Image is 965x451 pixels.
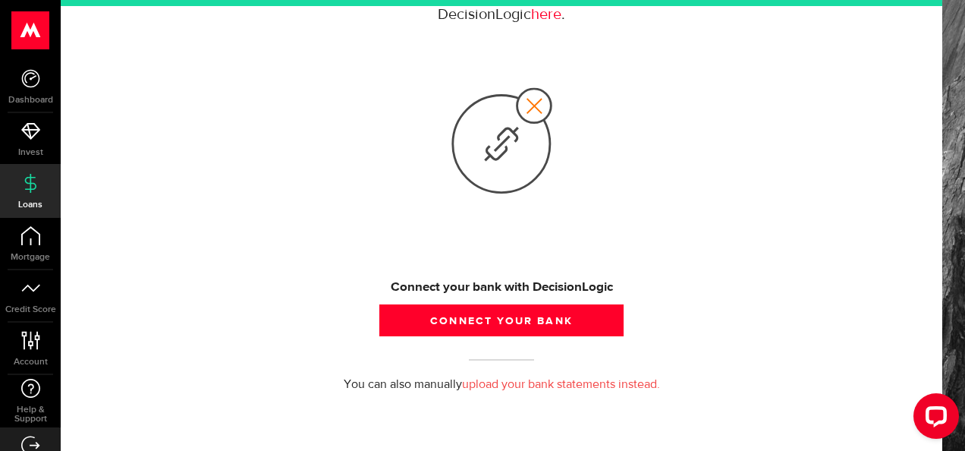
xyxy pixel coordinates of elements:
[901,387,965,451] iframe: LiveChat chat widget
[252,279,751,297] div: Connect your bank with DecisionLogic
[72,376,931,394] p: You can also manually
[462,379,660,391] a: upload your bank statements instead.
[531,7,561,23] a: here
[379,304,624,336] button: Connect your bank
